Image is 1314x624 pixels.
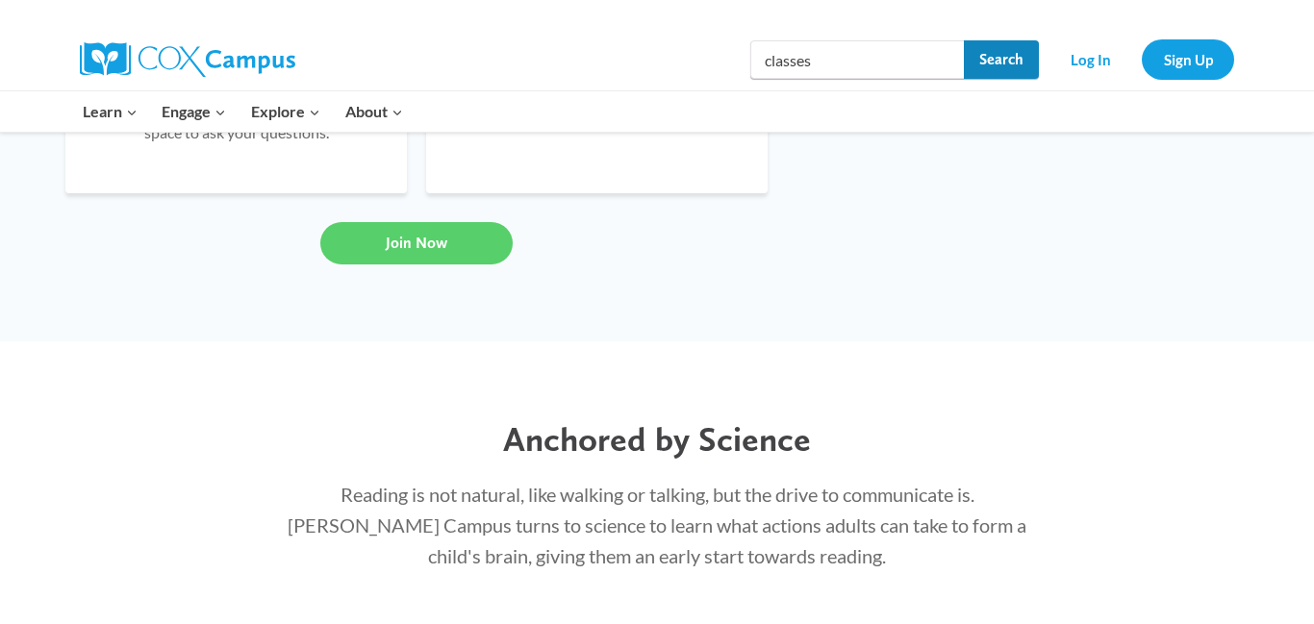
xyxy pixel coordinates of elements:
[1142,39,1234,79] a: Sign Up
[285,479,1029,571] p: Reading is not natural, like walking or talking, but the drive to communicate is. [PERSON_NAME] C...
[386,234,447,252] span: Join Now
[150,91,240,132] button: Child menu of Engage
[503,418,811,460] span: Anchored by Science
[70,91,150,132] button: Child menu of Learn
[333,91,416,132] button: Child menu of About
[320,222,513,264] a: Join Now
[80,42,295,77] img: Cox Campus
[750,40,1039,79] input: Search Cox Campus
[70,91,415,132] nav: Primary Navigation
[239,91,333,132] button: Child menu of Explore
[964,40,1039,79] input: Search
[1049,39,1132,79] a: Log In
[1049,39,1234,79] nav: Secondary Navigation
